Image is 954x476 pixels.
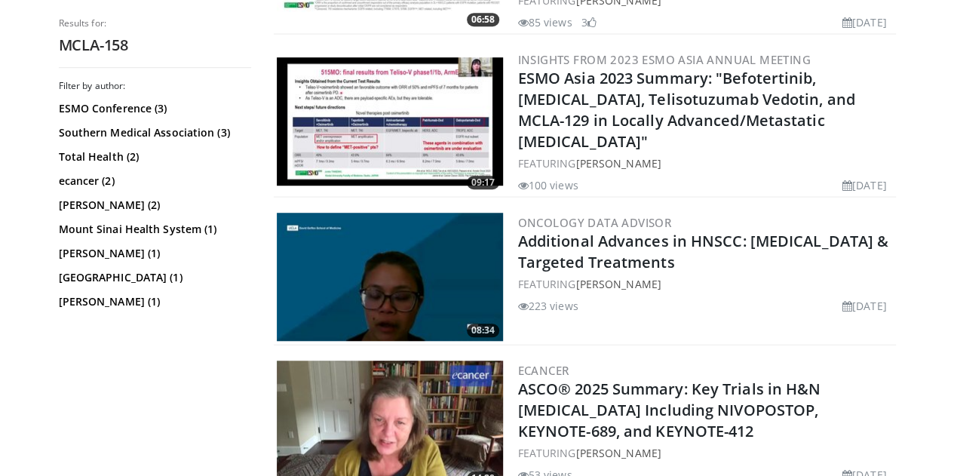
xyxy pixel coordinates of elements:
[277,213,503,341] a: 08:34
[467,13,499,26] span: 06:58
[518,215,671,230] a: Oncology Data Advisor
[277,213,503,341] img: 1e42adce-ff65-4cc5-9e57-a95180106b92.300x170_q85_crop-smart_upscale.jpg
[59,125,247,140] a: Southern Medical Association (3)
[59,270,247,285] a: [GEOGRAPHIC_DATA] (1)
[518,298,578,314] li: 223 views
[59,17,251,29] p: Results for:
[59,294,247,309] a: [PERSON_NAME] (1)
[59,246,247,261] a: [PERSON_NAME] (1)
[842,14,887,30] li: [DATE]
[842,298,887,314] li: [DATE]
[518,276,893,292] div: FEATURING
[575,156,661,170] a: [PERSON_NAME]
[518,68,855,152] a: ESMO Asia 2023 Summary: "Befotertinib, [MEDICAL_DATA], Telisotuzumab Vedotin, and MCLA-129 in Loc...
[518,363,569,378] a: ecancer
[277,57,503,186] a: 09:17
[518,445,893,461] div: FEATURING
[518,379,821,441] a: ASCO® 2025 Summary: Key Trials in H&N [MEDICAL_DATA] Including NIVOPOSTOP, KEYNOTE-689, and KEYNO...
[59,198,247,213] a: [PERSON_NAME] (2)
[467,176,499,189] span: 09:17
[518,155,893,171] div: FEATURING
[575,277,661,291] a: [PERSON_NAME]
[277,57,503,186] img: 5044eef5-05d8-4355-ac21-35bc53af64a1.300x170_q85_crop-smart_upscale.jpg
[59,222,247,237] a: Mount Sinai Health System (1)
[575,446,661,460] a: [PERSON_NAME]
[581,14,597,30] li: 3
[518,177,578,193] li: 100 views
[59,174,247,189] a: ecancer (2)
[518,14,572,30] li: 85 views
[59,35,251,55] h2: MCLA-158
[842,177,887,193] li: [DATE]
[518,231,889,272] a: Additional Advances in HNSCC: [MEDICAL_DATA] & Targeted Treatments
[59,80,251,92] h3: Filter by author:
[59,149,247,164] a: Total Health (2)
[59,101,247,116] a: ESMO Conference (3)
[518,52,811,67] a: Insights from 2023 ESMO Asia Annual Meeting
[467,324,499,337] span: 08:34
